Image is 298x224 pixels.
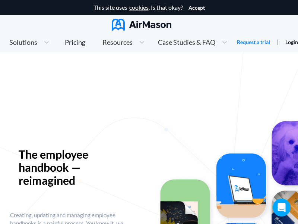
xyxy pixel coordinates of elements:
img: AirMason Logo [112,19,171,31]
a: Request a trial [237,38,270,46]
div: Pricing [65,39,85,46]
p: The employee handbook — reimagined [19,148,117,187]
a: cookies [129,4,149,11]
div: Open Intercom Messenger [273,199,291,217]
span: Case Studies & FAQ [158,39,215,46]
a: Login [285,39,298,45]
span: | [277,38,279,45]
button: Accept cookies [188,5,205,11]
span: Solutions [9,39,37,46]
a: Pricing [65,35,85,49]
span: Resources [102,39,133,46]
